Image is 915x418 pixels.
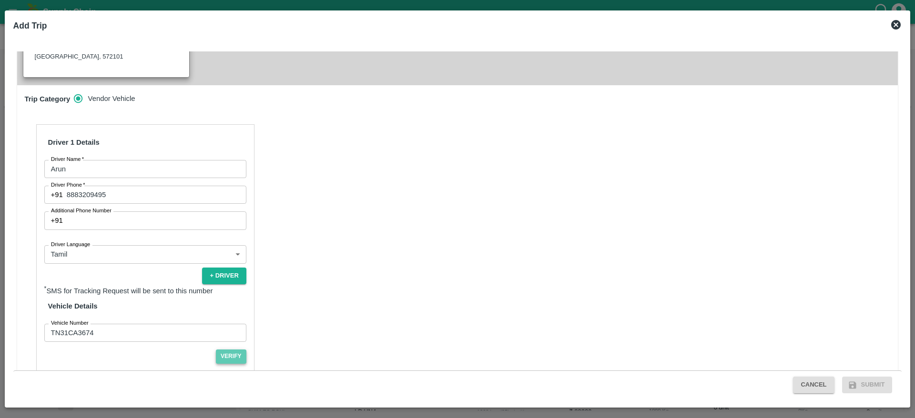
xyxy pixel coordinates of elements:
[48,139,100,146] strong: Driver 1 Details
[88,93,135,104] span: Vendor Vehicle
[51,241,90,249] label: Driver Language
[51,189,63,200] p: +91
[44,284,246,296] p: SMS for Tracking Request will be sent to this number
[13,21,47,30] b: Add Trip
[51,181,85,189] label: Driver Phone
[51,207,112,215] label: Additional Phone Number
[44,324,246,342] input: Ex: TS07EX8889
[21,89,74,109] h6: Trip Category
[216,349,246,363] button: Verify
[48,302,98,310] strong: Vehicle Details
[51,249,68,259] p: Tamil
[793,377,834,393] button: Cancel
[51,156,84,163] label: Driver Name
[51,319,89,327] label: Vehicle Number
[74,89,142,108] div: trip_category
[51,215,63,226] p: +91
[202,268,246,284] button: + Driver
